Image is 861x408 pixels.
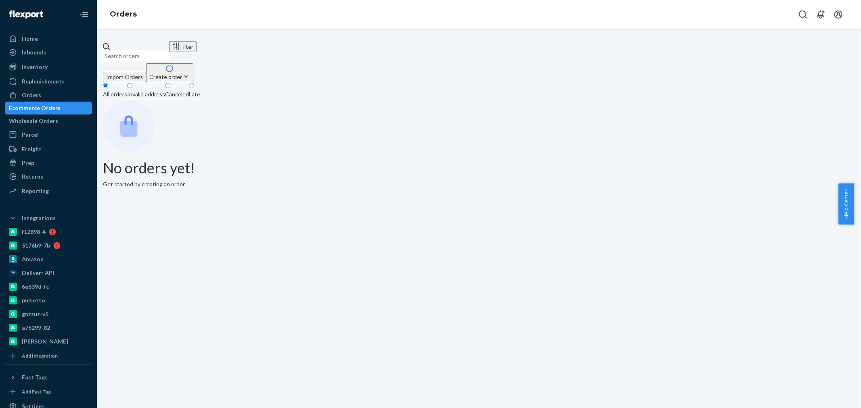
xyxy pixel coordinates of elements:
a: 5176b9-7b [5,239,92,252]
a: 6e639d-fc [5,280,92,293]
a: Amazon [5,253,92,266]
div: f12898-4 [22,228,46,236]
div: Deliverr API [22,269,54,277]
div: Integrations [22,214,56,222]
div: Late [189,90,200,98]
div: Filter [172,42,193,51]
div: Replenishments [22,77,65,85]
a: Add Fast Tag [5,387,92,397]
div: Home [22,35,38,43]
div: Returns [22,173,43,181]
div: Freight [22,145,42,153]
button: Create order [146,63,193,82]
div: a76299-82 [22,324,50,332]
a: Returns [5,170,92,183]
div: Wholesale Orders [9,117,58,125]
div: Orders [22,91,41,99]
button: Close Navigation [76,6,92,23]
a: pulsetto [5,294,92,307]
div: Create order [149,73,190,81]
a: Ecommerce Orders [5,102,92,114]
div: gnzsuz-v5 [22,310,48,318]
div: Amazon [22,255,44,263]
a: Prep [5,156,92,169]
a: a76299-82 [5,321,92,334]
p: Get started by creating an order [103,180,855,188]
a: gnzsuz-v5 [5,308,92,321]
a: Wholesale Orders [5,114,92,127]
a: Add Integration [5,351,92,361]
a: Deliverr API [5,266,92,279]
ol: breadcrumbs [103,3,143,26]
a: Inventory [5,60,92,73]
img: Empty list [103,100,155,152]
input: Late [189,83,194,88]
a: Parcel [5,128,92,141]
a: Reporting [5,185,92,198]
button: Help Center [838,183,854,225]
a: Inbounds [5,46,92,59]
div: All orders [103,90,127,98]
div: Invalid address [127,90,165,98]
button: Filter [169,41,197,52]
div: Ecommerce Orders [9,104,61,112]
div: Reporting [22,187,49,195]
div: Prep [22,159,34,167]
input: All orders [103,83,108,88]
div: [PERSON_NAME] [22,337,68,346]
div: Parcel [22,131,39,139]
a: Replenishments [5,75,92,88]
button: Open account menu [830,6,846,23]
a: f12898-4 [5,225,92,238]
div: Inventory [22,63,48,71]
input: Search orders [103,51,169,61]
div: 5176b9-7b [22,241,50,250]
div: Canceled [165,90,189,98]
a: Orders [5,89,92,102]
h1: No orders yet! [103,160,855,176]
button: Import Orders [103,72,146,82]
a: Orders [110,10,137,19]
a: Freight [5,143,92,156]
button: Fast Tags [5,371,92,384]
button: Integrations [5,212,92,225]
div: Add Integration [22,352,58,359]
input: Canceled [165,83,170,88]
button: Open Search Box [795,6,811,23]
button: Open notifications [813,6,829,23]
input: Invalid address [127,83,132,88]
div: pulsetto [22,296,45,304]
div: Add Fast Tag [22,388,51,395]
a: [PERSON_NAME] [5,335,92,348]
div: Fast Tags [22,373,48,381]
div: 6e639d-fc [22,283,49,291]
img: Flexport logo [9,10,43,19]
a: Home [5,32,92,45]
div: Inbounds [22,48,46,56]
